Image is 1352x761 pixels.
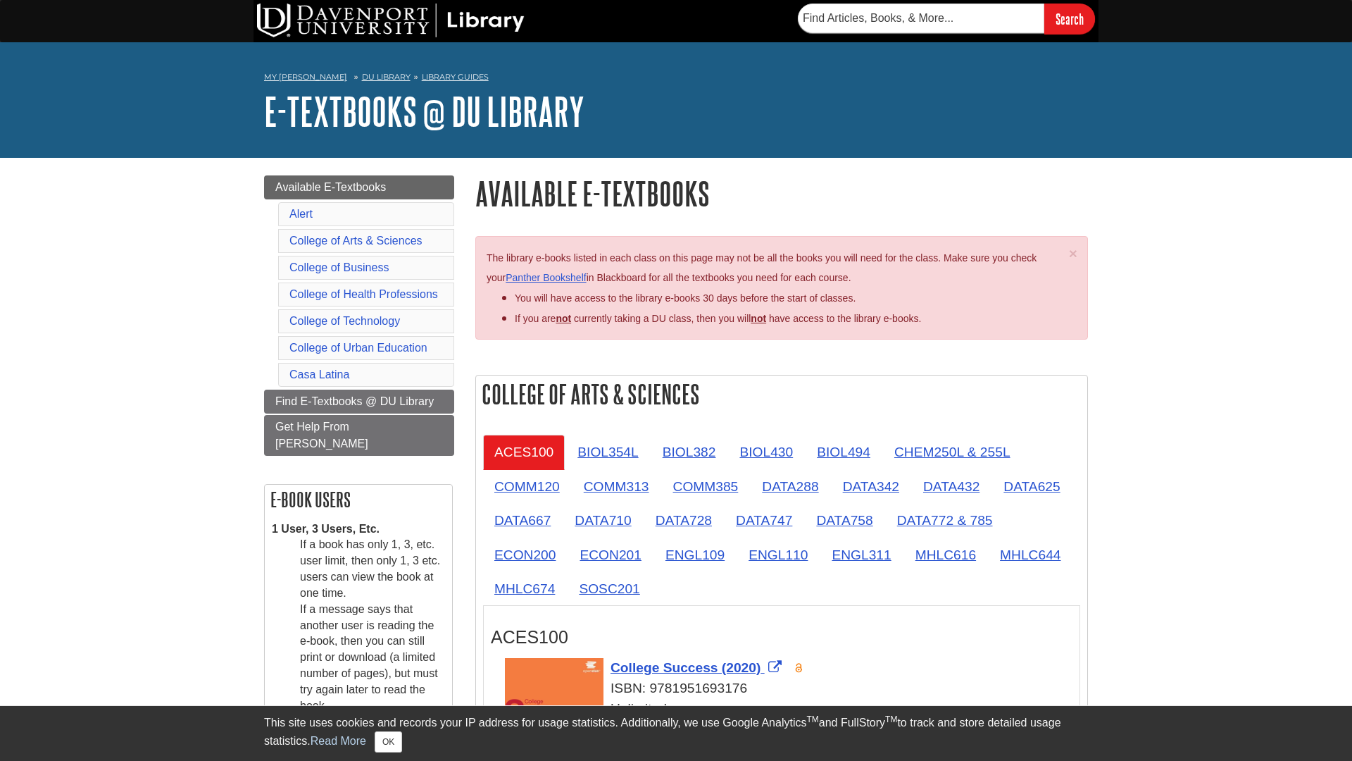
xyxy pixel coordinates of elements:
a: DATA728 [644,503,723,538]
h1: Available E-Textbooks [475,175,1088,211]
a: Find E-Textbooks @ DU Library [264,390,454,414]
span: Available E-Textbooks [275,181,386,193]
a: College of Technology [289,315,400,327]
h2: College of Arts & Sciences [476,376,1087,413]
span: You will have access to the library e-books 30 days before the start of classes. [515,292,856,304]
a: BIOL430 [728,435,804,469]
span: The library e-books listed in each class on this page may not be all the books you will need for ... [487,252,1037,284]
a: Get Help From [PERSON_NAME] [264,415,454,456]
a: College of Urban Education [289,342,427,354]
a: DU Library [362,72,411,82]
a: DATA432 [912,469,991,504]
div: ISBN: 9781951693176 [505,679,1072,699]
a: MHLC644 [989,538,1072,572]
a: Link opens in new window [611,660,785,675]
span: Get Help From [PERSON_NAME] [275,421,368,450]
a: Alert [289,208,313,220]
a: My [PERSON_NAME] [264,71,347,83]
button: Close [375,731,402,753]
input: Search [1044,4,1095,34]
img: DU Library [257,4,525,37]
a: Read More [311,735,366,747]
a: ECON200 [483,538,567,572]
dd: If a book has only 1, 3, etc. user limit, then only 1, 3 etc. users can view the book at one time... [300,537,445,714]
a: Available E-Textbooks [264,175,454,199]
div: This site uses cookies and records your IP address for usage statistics. Additionally, we use Goo... [264,714,1088,753]
a: COMM120 [483,469,571,504]
a: DATA747 [725,503,803,538]
button: Close [1069,246,1077,261]
a: COMM313 [572,469,661,504]
a: ENGL311 [820,538,902,572]
a: Panther Bookshelf [506,272,586,283]
span: Find E-Textbooks @ DU Library [275,395,434,407]
a: DATA625 [992,469,1071,504]
a: College of Business [289,261,389,273]
sup: TM [885,714,897,724]
sup: TM [806,714,818,724]
span: If you are currently taking a DU class, then you will have access to the library e-books. [515,313,921,324]
form: Searches DU Library's articles, books, and more [798,4,1095,34]
a: ECON201 [568,538,652,572]
a: ENGL109 [654,538,736,572]
h2: E-book Users [265,485,452,514]
a: ACES100 [483,435,565,469]
a: BIOL382 [651,435,727,469]
strong: not [556,313,571,324]
a: CHEM250L & 255L [883,435,1022,469]
a: DATA758 [805,503,884,538]
span: College Success (2020) [611,660,760,675]
a: SOSC201 [568,571,651,606]
a: MHLC674 [483,571,566,606]
nav: breadcrumb [264,68,1088,90]
a: DATA710 [563,503,642,538]
input: Find Articles, Books, & More... [798,4,1044,33]
dt: 1 User, 3 Users, Etc. [272,521,445,538]
a: BIOL494 [806,435,882,469]
a: Casa Latina [289,369,349,380]
a: COMM385 [662,469,750,504]
h3: ACES100 [491,627,1072,648]
a: BIOL354L [566,435,649,469]
a: MHLC616 [904,538,987,572]
a: DATA667 [483,503,562,538]
a: College of Arts & Sciences [289,235,423,247]
span: × [1069,245,1077,261]
u: not [751,313,766,324]
a: DATA342 [832,469,910,504]
a: DATA772 & 785 [886,503,1004,538]
a: E-Textbooks @ DU Library [264,89,584,133]
a: College of Health Professions [289,288,438,300]
a: DATA288 [751,469,830,504]
a: ENGL110 [737,538,819,572]
img: Open Access [794,662,804,674]
a: Library Guides [422,72,489,82]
